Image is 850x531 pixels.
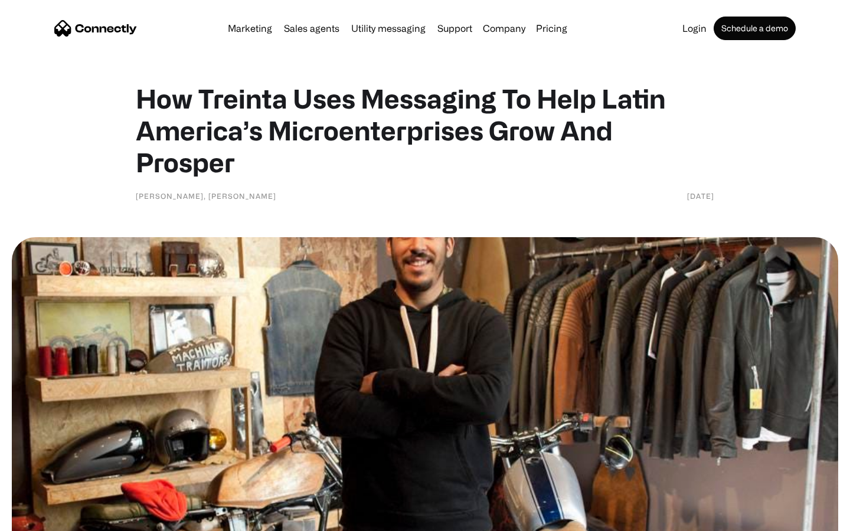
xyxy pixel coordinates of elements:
div: [DATE] [687,190,714,202]
a: Pricing [531,24,572,33]
a: Marketing [223,24,277,33]
a: Utility messaging [346,24,430,33]
div: Company [483,20,525,37]
a: Login [678,24,711,33]
a: Support [433,24,477,33]
div: [PERSON_NAME], [PERSON_NAME] [136,190,276,202]
a: Schedule a demo [714,17,796,40]
aside: Language selected: English [12,510,71,527]
ul: Language list [24,510,71,527]
a: Sales agents [279,24,344,33]
h1: How Treinta Uses Messaging To Help Latin America’s Microenterprises Grow And Prosper [136,83,714,178]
